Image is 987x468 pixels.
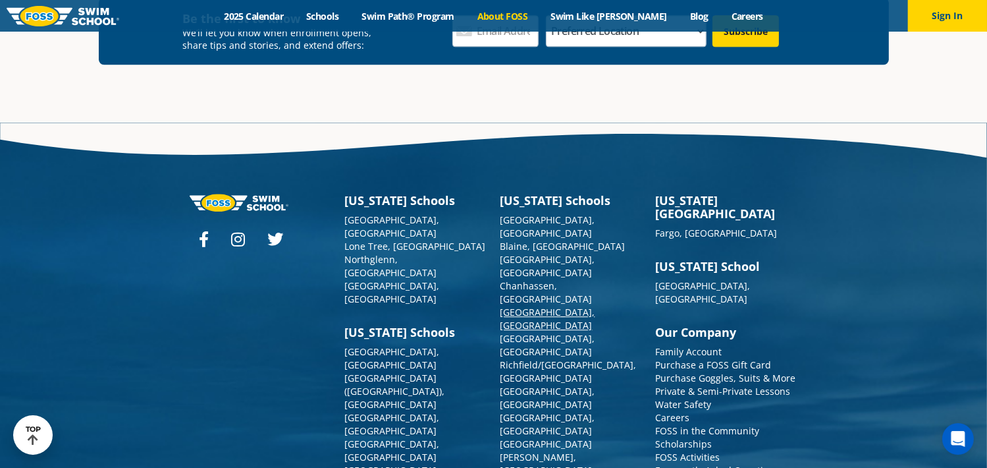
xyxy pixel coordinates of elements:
a: Northglenn, [GEOGRAPHIC_DATA] [345,253,437,279]
a: Fargo, [GEOGRAPHIC_DATA] [656,227,778,239]
a: [GEOGRAPHIC_DATA], [GEOGRAPHIC_DATA] [500,332,595,358]
h3: [US_STATE] Schools [345,194,487,207]
a: Purchase Goggles, Suits & More [656,372,796,384]
a: [GEOGRAPHIC_DATA], [GEOGRAPHIC_DATA] [345,411,440,437]
a: [GEOGRAPHIC_DATA], [GEOGRAPHIC_DATA] [345,279,440,305]
a: FOSS Activities [656,451,720,463]
h3: [US_STATE][GEOGRAPHIC_DATA] [656,194,798,220]
a: Lone Tree, [GEOGRAPHIC_DATA] [345,240,486,252]
a: 2025 Calendar [213,10,295,22]
a: Swim Path® Program [350,10,466,22]
a: Chanhassen, [GEOGRAPHIC_DATA] [500,279,593,305]
a: Careers [656,411,690,424]
a: [GEOGRAPHIC_DATA], [GEOGRAPHIC_DATA] [500,385,595,411]
a: [GEOGRAPHIC_DATA], [GEOGRAPHIC_DATA] [500,411,595,437]
a: Water Safety [656,398,712,411]
div: TOP [26,425,41,446]
a: [GEOGRAPHIC_DATA], [GEOGRAPHIC_DATA] [500,214,595,239]
h3: Our Company [656,326,798,339]
a: Richfield/[GEOGRAPHIC_DATA], [GEOGRAPHIC_DATA] [500,359,637,384]
a: Blaine, [GEOGRAPHIC_DATA] [500,240,626,252]
a: Purchase a FOSS Gift Card [656,359,772,371]
h3: [US_STATE] Schools [345,326,487,339]
a: [GEOGRAPHIC_DATA], [GEOGRAPHIC_DATA] [500,306,595,332]
a: Private & Semi-Private Lessons [656,385,791,397]
a: [GEOGRAPHIC_DATA] ([GEOGRAPHIC_DATA]), [GEOGRAPHIC_DATA] [345,372,445,411]
a: Schools [295,10,350,22]
a: [GEOGRAPHIC_DATA], [GEOGRAPHIC_DATA] [345,345,440,371]
a: About FOSS [466,10,539,22]
h3: [US_STATE] School [656,260,798,273]
a: Blog [678,10,720,22]
h3: [US_STATE] Schools [500,194,643,207]
p: We’ll let you know when enrollment opens, share tips and stories, and extend offers: [183,26,381,51]
a: Scholarships [656,438,712,450]
img: Foss-logo-horizontal-white.svg [190,194,288,212]
a: FOSS in the Community [656,424,760,437]
a: [GEOGRAPHIC_DATA], [GEOGRAPHIC_DATA] [656,279,751,305]
img: FOSS Swim School Logo [7,6,119,26]
a: [GEOGRAPHIC_DATA], [GEOGRAPHIC_DATA] [500,253,595,279]
a: Family Account [656,345,722,358]
div: Open Intercom Messenger [942,423,974,455]
a: [GEOGRAPHIC_DATA], [GEOGRAPHIC_DATA] [345,438,440,463]
a: [GEOGRAPHIC_DATA], [GEOGRAPHIC_DATA] [345,214,440,239]
a: Swim Like [PERSON_NAME] [539,10,679,22]
a: Careers [720,10,774,22]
